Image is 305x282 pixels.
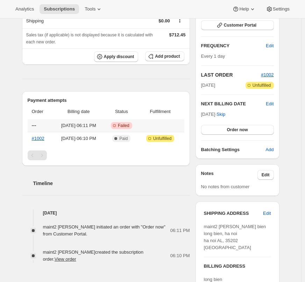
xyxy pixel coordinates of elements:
h2: LAST ORDER [201,71,261,78]
h4: [DATE] [22,210,190,217]
h2: NEXT BILLING DATE [201,100,266,107]
span: 06:10 PM [170,252,190,259]
button: Add product [145,51,184,61]
button: Apply discount [94,51,139,62]
h6: Batching Settings [201,146,266,153]
button: Edit [262,40,278,51]
span: No notes from customer [201,184,250,189]
button: Tools [80,4,107,14]
h2: Payment attempts [28,97,184,104]
span: maint2 [PERSON_NAME] bien long bien, ha noi ha noi AL, 35202 [GEOGRAPHIC_DATA] [204,224,266,250]
span: 06:11 PM [170,227,190,234]
span: Failed [118,123,129,128]
a: View order [55,256,76,262]
h2: Timeline [33,180,190,187]
button: Help [228,4,260,14]
span: --- [32,123,36,128]
span: Unfulfilled [253,83,271,88]
span: Subscriptions [44,6,75,12]
h2: FREQUENCY [201,42,266,49]
span: Skip [217,111,225,118]
span: Billing date [55,108,102,115]
th: Shipping [22,13,97,28]
span: Add product [155,54,180,59]
button: Edit [266,100,274,107]
h3: Notes [201,170,257,180]
a: #1002 [261,72,274,77]
th: Order [28,104,53,119]
button: Add [261,144,278,155]
button: Order now [201,125,274,135]
span: Help [239,6,249,12]
span: Fulfillment [141,108,180,115]
span: Settings [273,6,290,12]
span: Add [265,146,274,153]
span: [DATE] · [201,112,226,117]
span: Sales tax (if applicable) is not displayed because it is calculated with each new order. [26,33,153,44]
span: [DATE] [201,82,215,89]
span: Edit [263,210,271,217]
button: Subscriptions [40,4,79,14]
span: Tools [85,6,95,12]
h3: BILLING ADDRESS [204,263,271,270]
button: Customer Portal [201,20,274,30]
span: Unfulfilled [153,136,172,141]
button: Edit [257,170,274,180]
span: Every 1 day [201,54,225,59]
span: maint2 [PERSON_NAME] initiated an order with "Order now" from Customer Portal. [43,224,165,237]
span: [DATE] · 06:10 PM [55,135,102,142]
span: Customer Portal [224,22,256,28]
button: Shipping actions [174,16,185,24]
span: Apply discount [104,54,134,59]
span: $0.00 [158,18,170,23]
span: $712.45 [169,32,186,37]
h3: SHIPPING ADDRESS [204,210,263,217]
span: Status [107,108,136,115]
span: Paid [119,136,128,141]
span: Analytics [15,6,34,12]
span: [DATE] · 06:11 PM [55,122,102,129]
button: Settings [262,4,294,14]
button: Analytics [11,4,38,14]
button: #1002 [261,71,274,78]
button: Edit [259,208,275,219]
nav: Pagination [28,150,184,160]
span: Edit [262,172,270,178]
a: #1002 [32,136,44,141]
span: Order now [227,127,248,133]
span: maint2 [PERSON_NAME] created the subscription order. [43,249,144,262]
button: Skip [212,109,229,120]
span: Edit [266,42,274,49]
